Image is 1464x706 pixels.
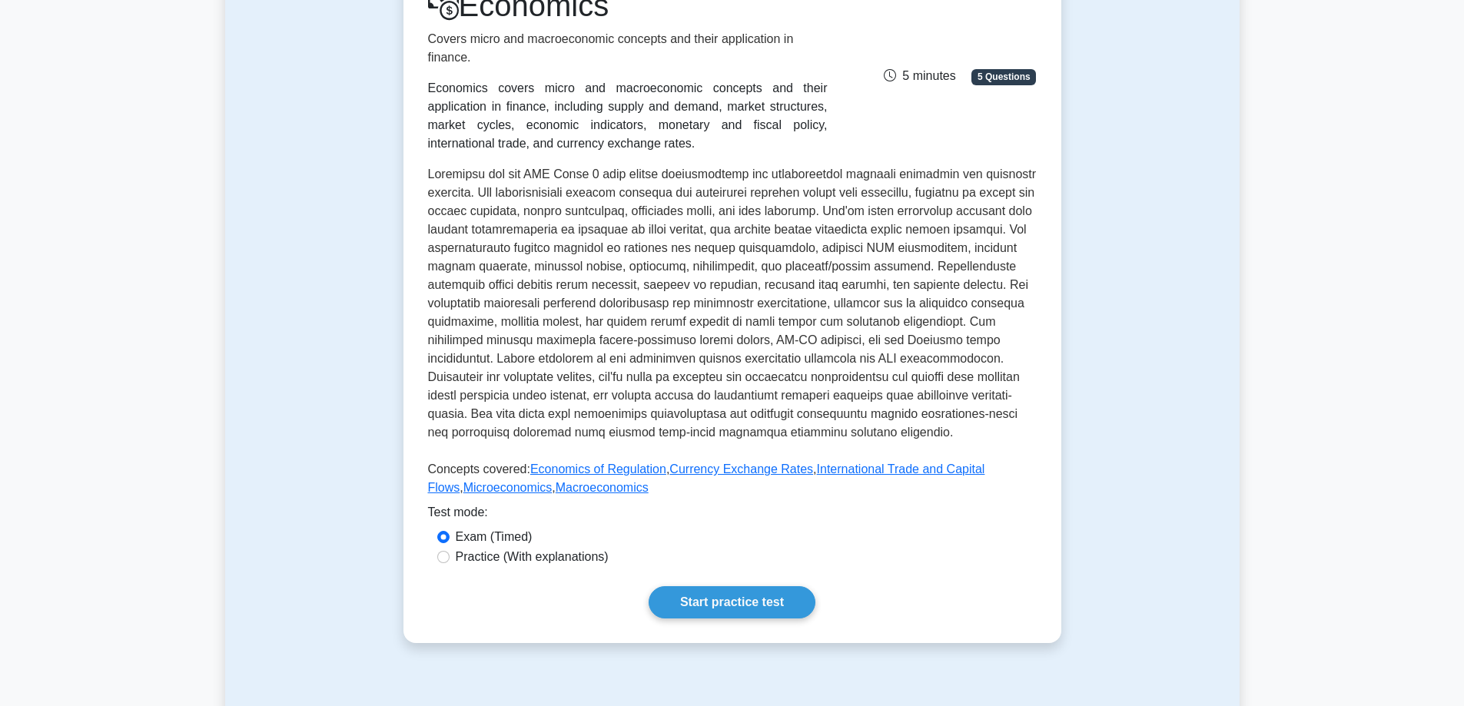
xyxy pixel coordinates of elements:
[556,481,649,494] a: Macroeconomics
[428,503,1037,528] div: Test mode:
[456,548,609,566] label: Practice (With explanations)
[428,30,828,67] p: Covers micro and macroeconomic concepts and their application in finance.
[530,462,666,476] a: Economics of Regulation
[428,460,1037,503] p: Concepts covered: , , , ,
[649,586,815,618] a: Start practice test
[456,528,533,546] label: Exam (Timed)
[669,462,813,476] a: Currency Exchange Rates
[428,79,828,153] div: Economics covers micro and macroeconomic concepts and their application in finance, including sup...
[463,481,553,494] a: Microeconomics
[971,69,1036,85] span: 5 Questions
[428,165,1037,448] p: Loremipsu dol sit AME Conse 0 adip elitse doeiusmodtemp inc utlaboreetdol magnaali enimadmin ven ...
[884,69,955,82] span: 5 minutes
